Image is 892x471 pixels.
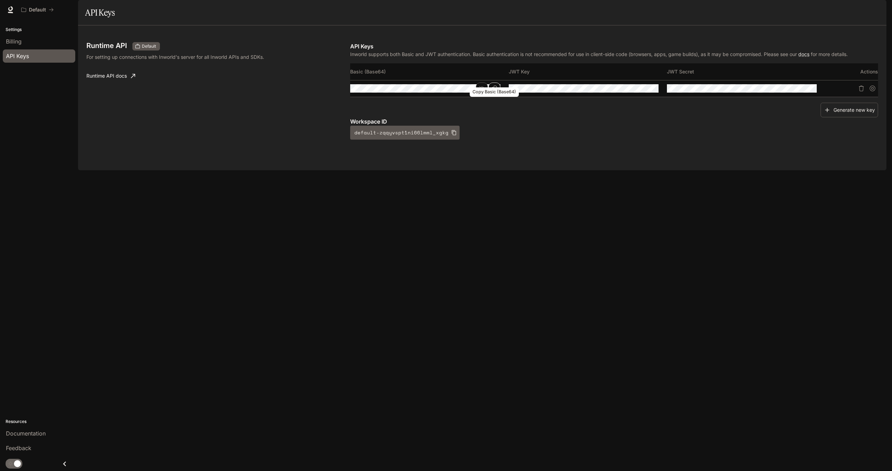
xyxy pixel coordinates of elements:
h3: Runtime API [86,42,127,49]
a: Runtime API docs [84,69,138,83]
button: Generate new key [821,103,878,118]
p: Inworld supports both Basic and JWT authentication. Basic authentication is not recommended for u... [350,50,878,58]
th: JWT Key [509,63,667,80]
div: These keys will apply to your current workspace only [132,42,160,50]
button: Suspend API key [867,83,878,94]
span: Default [139,43,159,49]
p: API Keys [350,42,878,50]
p: Workspace ID [350,117,878,126]
p: Default [29,7,46,13]
button: default-zqqyvspt1ni66lmml_xgkg [350,126,460,140]
th: JWT Secret [667,63,825,80]
div: Copy Basic (Base64) [470,87,519,97]
h1: API Keys [85,6,115,19]
p: For setting up connections with Inworld's server for all Inworld APIs and SDKs. [86,53,280,61]
button: All workspaces [18,3,57,17]
a: docs [798,51,809,57]
button: Copy Basic (Base64) [489,83,500,94]
th: Basic (Base64) [350,63,508,80]
th: Actions [825,63,878,80]
button: Delete API key [856,83,867,94]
